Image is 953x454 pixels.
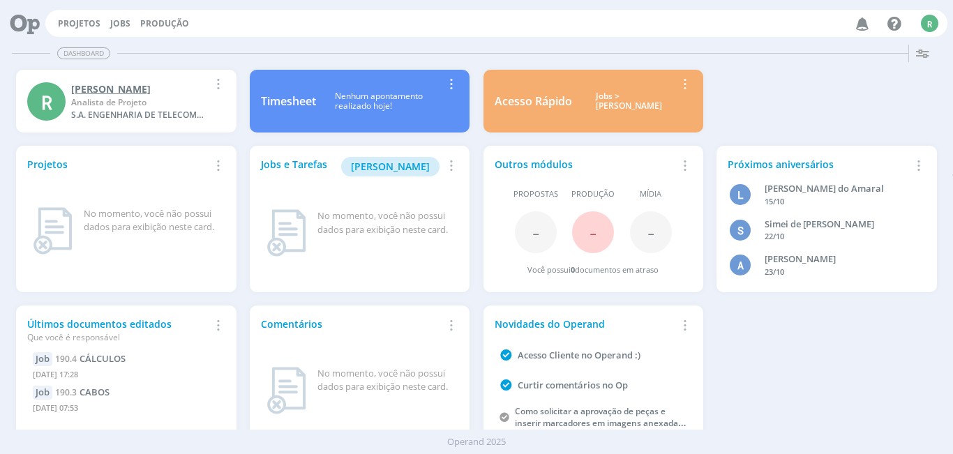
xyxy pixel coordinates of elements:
a: R[PERSON_NAME]Analista de ProjetoS.A. ENGENHARIA DE TELECOMUNICACOES LTDA [16,70,236,133]
span: 23/10 [765,266,784,277]
div: Analista de Projeto [71,96,209,109]
a: Projetos [58,17,100,29]
span: [PERSON_NAME] [351,160,430,173]
div: Acesso Rápido [495,93,572,109]
div: Job [33,352,52,366]
div: S.A. ENGENHARIA DE TELECOMUNICACOES LTDA [71,109,209,121]
a: 190.3CABOS [55,386,110,398]
div: S [730,220,751,241]
button: [PERSON_NAME] [341,157,440,176]
button: Projetos [54,18,105,29]
span: CABOS [80,386,110,398]
div: Simei de Camargo Antunes [765,218,912,232]
div: Jobs e Tarefas [261,157,442,176]
span: CÁLCULOS [80,352,126,365]
span: - [532,217,539,247]
img: dashboard_not_found.png [33,207,73,255]
span: - [647,217,654,247]
div: Que você é responsável [27,331,209,344]
a: Curtir comentários no Op [518,379,628,391]
div: Andre Luiz Corrêa de Moraes [765,252,912,266]
div: Reginaldo [71,82,209,96]
a: Produção [140,17,189,29]
span: Mídia [640,188,661,200]
span: Dashboard [57,47,110,59]
div: A [730,255,751,275]
div: Outros módulos [495,157,676,172]
span: - [590,217,596,247]
button: Produção [136,18,193,29]
div: Você possui documentos em atraso [527,264,659,276]
a: TimesheetNenhum apontamentorealizado hoje! [250,70,470,133]
div: No momento, você não possui dados para exibição neste card. [317,367,453,394]
button: Jobs [106,18,135,29]
div: L [730,184,751,205]
div: Timesheet [261,93,316,109]
span: 22/10 [765,231,784,241]
div: [DATE] 07:53 [33,400,219,420]
div: R [921,15,938,32]
div: Próximos aniversários [728,157,909,172]
button: R [920,11,939,36]
span: Propostas [513,188,558,200]
img: dashboard_not_found.png [267,367,306,414]
span: 190.4 [55,353,77,365]
span: 190.3 [55,386,77,398]
span: Produção [571,188,615,200]
span: 15/10 [765,196,784,206]
div: Comentários [261,317,442,331]
div: Últimos documentos editados [27,317,209,344]
a: [PERSON_NAME] [341,159,440,172]
div: Projetos [27,157,209,172]
div: No momento, você não possui dados para exibição neste card. [84,207,219,234]
a: 190.4CÁLCULOS [55,352,126,365]
img: dashboard_not_found.png [267,209,306,257]
div: R [27,82,66,121]
a: Como solicitar a aprovação de peças e inserir marcadores em imagens anexadas a um job? [515,405,689,441]
div: Novidades do Operand [495,317,676,331]
div: Job [33,386,52,400]
div: Jobs > [PERSON_NAME] [583,91,676,112]
div: Luana Buzato do Amaral [765,182,912,196]
div: Nenhum apontamento realizado hoje! [316,91,442,112]
a: Acesso Cliente no Operand :) [518,349,640,361]
div: [DATE] 17:28 [33,366,219,386]
div: No momento, você não possui dados para exibição neste card. [317,209,453,236]
a: Jobs [110,17,130,29]
span: 0 [571,264,575,275]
